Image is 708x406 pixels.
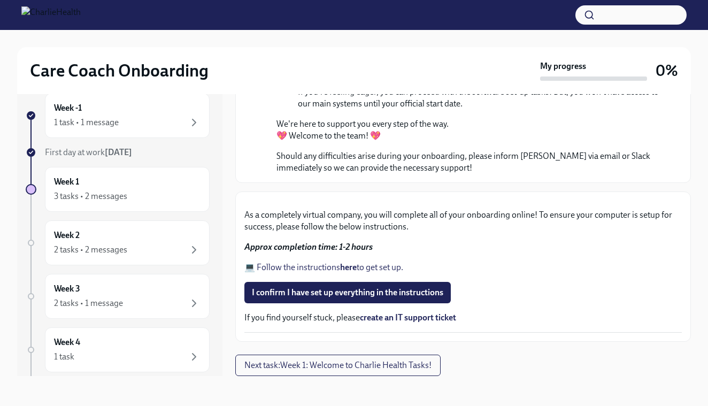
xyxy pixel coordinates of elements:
[21,6,81,24] img: CharlieHealth
[276,118,665,142] p: We're here to support you every step of the way. 💖 Welcome to the team! 💖
[54,117,119,128] div: 1 task • 1 message
[54,351,74,363] div: 1 task
[54,244,127,256] div: 2 tasks • 2 messages
[360,312,456,323] a: create an IT support ticket
[54,283,80,295] h6: Week 3
[26,147,210,158] a: First day at work[DATE]
[244,262,403,272] a: 💻 Follow the instructionshereto get set up.
[244,209,682,233] p: As a completely virtual company, you will complete all of your onboarding online! To ensure your ...
[340,262,357,272] strong: here
[26,93,210,138] a: Week -11 task • 1 message
[244,242,373,252] strong: Approx completion time: 1-2 hours
[656,61,678,80] h3: 0%
[298,86,665,110] p: If you're feeling eager, you can proceed with the software set-up tasks! But, you won't have acce...
[235,355,441,376] button: Next task:Week 1: Welcome to Charlie Health Tasks!
[26,167,210,212] a: Week 13 tasks • 2 messages
[54,102,82,114] h6: Week -1
[54,229,80,241] h6: Week 2
[54,336,80,348] h6: Week 4
[30,60,209,81] h2: Care Coach Onboarding
[54,190,127,202] div: 3 tasks • 2 messages
[26,220,210,265] a: Week 22 tasks • 2 messages
[244,312,682,324] p: If you find yourself stuck, please
[54,297,123,309] div: 2 tasks • 1 message
[105,147,132,157] strong: [DATE]
[244,360,432,371] span: Next task : Week 1: Welcome to Charlie Health Tasks!
[244,282,451,303] button: I confirm I have set up everything in the instructions
[276,150,665,174] p: Should any difficulties arise during your onboarding, please inform [PERSON_NAME] via email or Sl...
[45,147,132,157] span: First day at work
[26,327,210,372] a: Week 41 task
[252,287,443,298] span: I confirm I have set up everything in the instructions
[54,176,79,188] h6: Week 1
[26,274,210,319] a: Week 32 tasks • 1 message
[540,60,586,72] strong: My progress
